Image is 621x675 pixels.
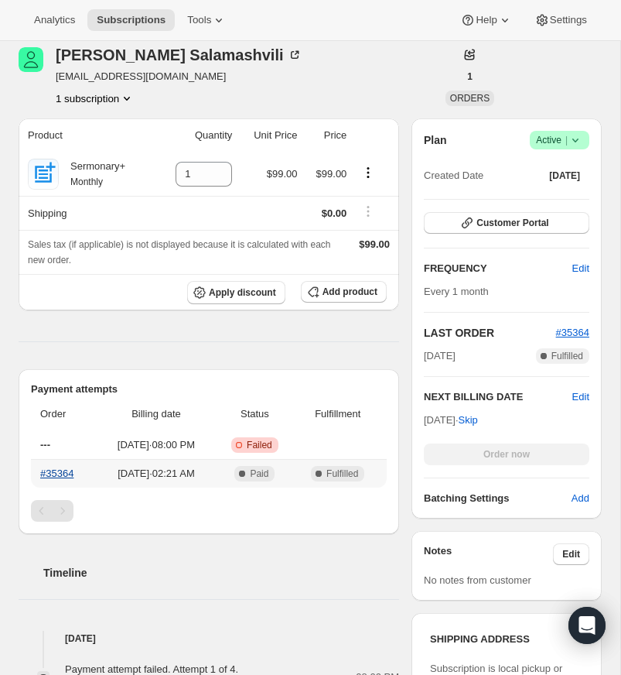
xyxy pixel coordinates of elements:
[568,607,606,644] div: Open Intercom Messenger
[359,238,390,250] span: $99.00
[28,159,59,190] img: product img
[56,69,302,84] span: [EMAIL_ADDRESS][DOMAIN_NAME]
[59,159,125,190] div: Sermonary+
[326,468,358,480] span: Fulfilled
[424,286,489,297] span: Every 1 month
[563,256,599,281] button: Edit
[540,165,589,187] button: [DATE]
[31,500,387,522] nav: Pagination
[70,176,103,187] small: Monthly
[356,203,380,220] button: Shipping actions
[430,632,583,647] h3: SHIPPING ADDRESS
[424,132,447,148] h2: Plan
[187,281,285,304] button: Apply discount
[424,543,553,565] h3: Notes
[450,93,490,104] span: ORDERS
[40,439,50,451] span: ---
[34,14,75,26] span: Analytics
[316,168,347,180] span: $99.00
[476,14,496,26] span: Help
[187,14,211,26] span: Tools
[101,406,212,422] span: Billing date
[25,9,84,31] button: Analytics
[572,491,589,506] span: Add
[97,14,165,26] span: Subscriptions
[424,261,572,276] h2: FREQUENCY
[101,466,212,481] span: [DATE] · 02:21 AM
[56,47,302,63] div: [PERSON_NAME] Salamashvili
[551,350,583,362] span: Fulfilled
[556,325,589,341] button: #35364
[536,132,583,148] span: Active
[302,118,352,152] th: Price
[458,66,482,87] button: 1
[451,9,521,31] button: Help
[553,543,589,565] button: Edit
[299,406,377,422] span: Fulfillment
[572,389,589,405] button: Edit
[424,389,572,405] h2: NEXT BILLING DATE
[31,397,97,431] th: Order
[476,217,548,229] span: Customer Portal
[247,439,272,451] span: Failed
[220,406,288,422] span: Status
[562,548,580,560] span: Edit
[550,14,587,26] span: Settings
[449,408,487,433] button: Skip
[424,212,589,234] button: Customer Portal
[301,281,387,303] button: Add product
[572,261,589,276] span: Edit
[178,9,236,31] button: Tools
[459,413,478,428] span: Skip
[156,118,237,152] th: Quantity
[356,164,380,181] button: Product actions
[556,327,589,338] a: #35364
[19,196,156,230] th: Shipping
[40,468,73,479] a: #35364
[562,486,599,511] button: Add
[424,491,572,506] h6: Batching Settings
[322,207,347,219] span: $0.00
[424,414,478,426] span: [DATE] ·
[549,170,580,182] span: [DATE]
[56,91,135,106] button: Product actions
[424,348,456,364] span: [DATE]
[28,239,331,266] span: Sales tax (if applicable) is not displayed because it is calculated with each new order.
[31,382,387,397] h2: Payment attempts
[87,9,175,31] button: Subscriptions
[424,325,556,341] h2: LAST ORDER
[322,286,377,298] span: Add product
[250,468,268,480] span: Paid
[525,9,596,31] button: Settings
[209,286,276,299] span: Apply discount
[237,118,302,152] th: Unit Price
[424,574,531,586] span: No notes from customer
[43,565,399,581] h2: Timeline
[267,168,298,180] span: $99.00
[467,70,473,83] span: 1
[101,437,212,453] span: [DATE] · 08:00 PM
[19,631,399,646] h4: [DATE]
[19,118,156,152] th: Product
[565,134,568,146] span: |
[19,47,43,72] span: Levan Salamashvili
[424,168,483,183] span: Created Date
